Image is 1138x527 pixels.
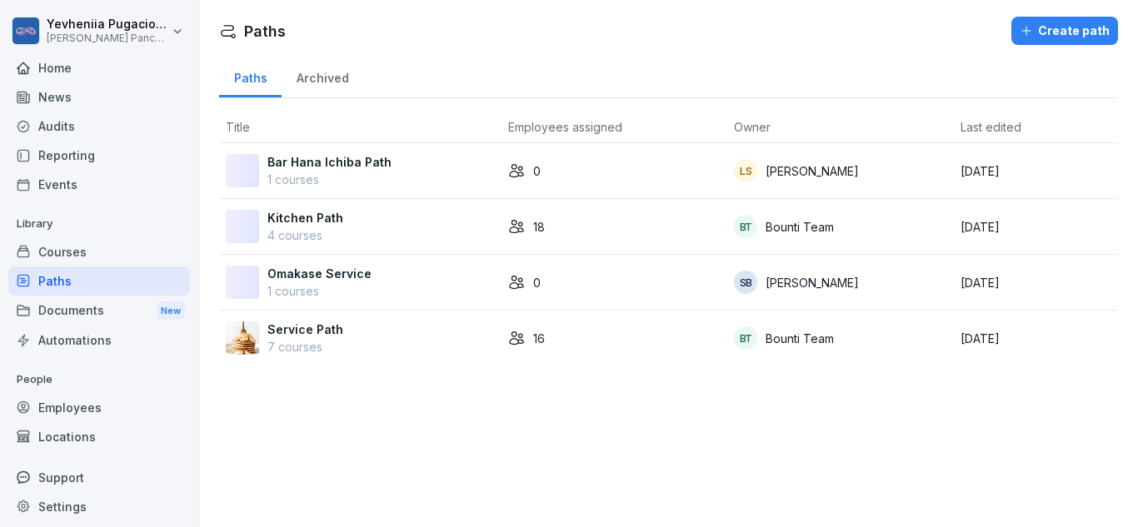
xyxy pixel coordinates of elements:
span: Title [226,120,250,134]
a: News [8,82,190,112]
a: Archived [282,55,363,97]
p: [PERSON_NAME] Pancakes [47,32,168,44]
a: Employees [8,393,190,422]
span: Employees assigned [508,120,622,134]
div: LS [734,159,757,182]
p: Bounti Team [766,330,834,347]
h1: Paths [244,20,286,42]
a: Audits [8,112,190,141]
a: Events [8,170,190,199]
a: Paths [8,266,190,296]
p: [PERSON_NAME] [766,162,859,180]
p: Service Path [267,321,343,338]
p: Library [8,211,190,237]
p: 18 [533,218,545,236]
a: Paths [219,55,282,97]
p: 0 [533,274,541,291]
a: Reporting [8,141,190,170]
p: 1 courses [267,282,372,300]
img: ncbwhi37wtpxh8yymvzyqe69.png [226,321,259,355]
p: Omakase Service [267,265,372,282]
p: Yevheniia Pugaciova [47,17,168,32]
a: Home [8,53,190,82]
span: Owner [734,120,771,134]
p: Bounti Team [766,218,834,236]
p: 4 courses [267,226,343,244]
span: Last edited [961,120,1021,134]
a: Courses [8,237,190,266]
p: Kitchen Path [267,209,343,226]
p: 0 [533,162,541,180]
a: Automations [8,326,190,355]
div: SB [734,271,757,294]
div: Support [8,463,190,492]
a: DocumentsNew [8,296,190,326]
p: Bar Hana Ichiba Path [267,153,392,171]
p: 1 courses [267,171,392,188]
div: Create path [1020,22,1110,40]
div: BT [734,215,757,238]
button: Create path [1011,17,1118,45]
p: 7 courses [267,338,343,355]
a: Locations [8,422,190,451]
p: [DATE] [961,274,1111,291]
p: [DATE] [961,330,1111,347]
a: Settings [8,492,190,521]
p: [DATE] [961,218,1111,236]
p: [DATE] [961,162,1111,180]
p: [PERSON_NAME] [766,274,859,291]
div: BT [734,326,757,350]
div: Documents [8,296,190,326]
p: 16 [533,330,545,347]
p: People [8,366,190,393]
div: New [157,301,185,321]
